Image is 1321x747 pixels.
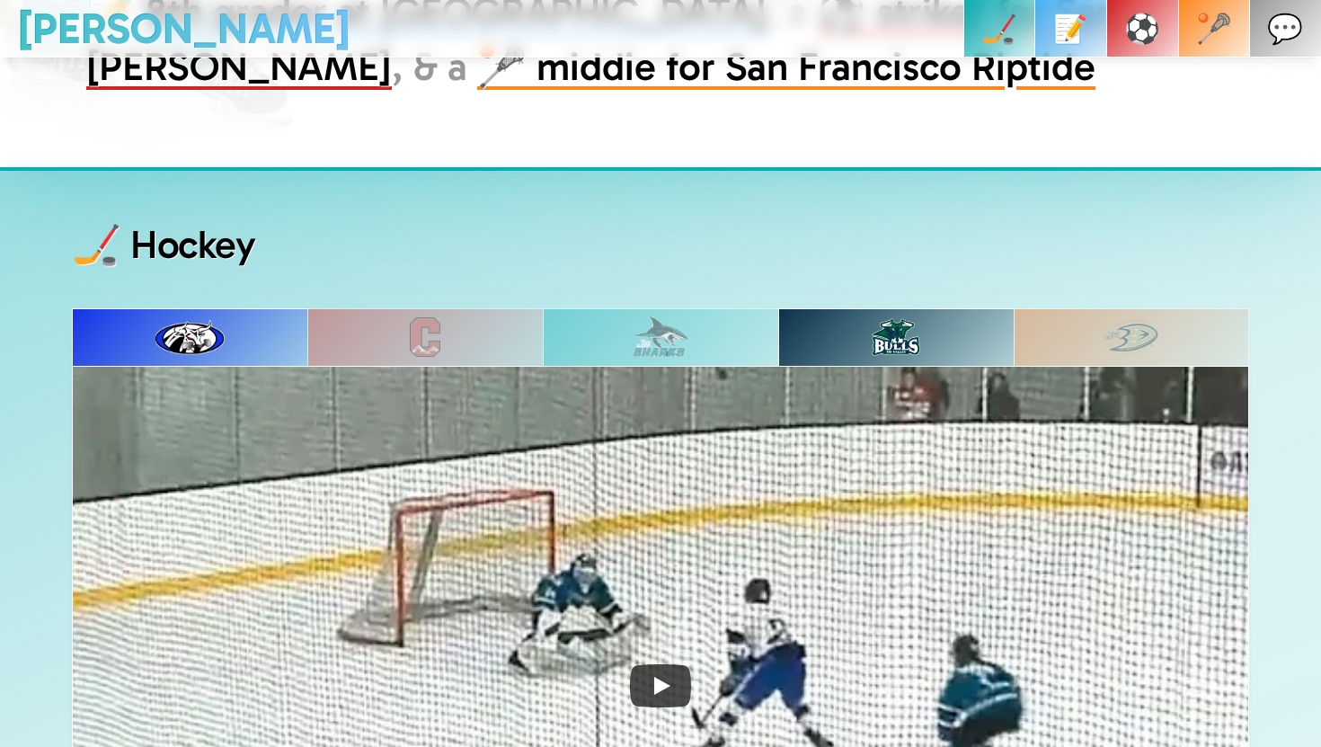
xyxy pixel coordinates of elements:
[72,221,255,269] h1: 🏒 Hockey
[630,664,691,707] button: Play
[18,3,350,54] a: [PERSON_NAME]
[477,43,1095,90] a: 🥍 middie for San Francisco Riptide
[392,43,467,90] span: , & a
